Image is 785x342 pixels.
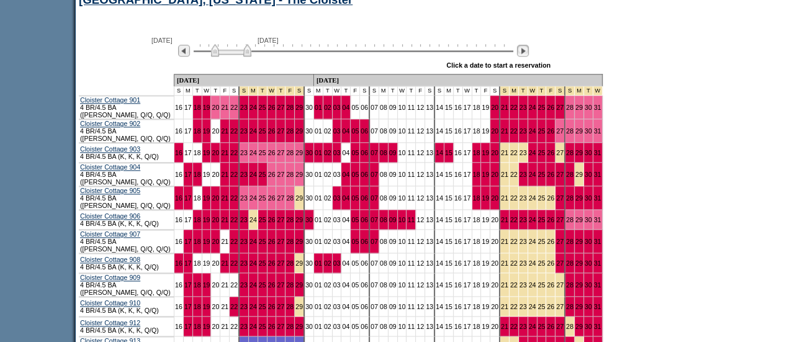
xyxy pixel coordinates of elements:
a: 04 [342,104,349,111]
a: 11 [407,194,415,202]
a: 30 [585,171,592,178]
a: 05 [351,149,359,156]
a: 16 [454,149,462,156]
a: 06 [361,104,368,111]
a: 14 [436,216,443,223]
a: 28 [286,171,294,178]
a: 24 [249,104,257,111]
a: 18 [194,238,201,245]
a: 26 [547,171,554,178]
a: 17 [464,149,471,156]
a: 16 [175,127,182,135]
a: 12 [416,194,424,202]
a: 06 [361,216,368,223]
a: 12 [416,149,424,156]
a: 18 [473,104,480,111]
a: 30 [585,194,592,202]
a: 22 [510,171,518,178]
a: 03 [333,149,341,156]
a: 19 [203,238,210,245]
a: 18 [194,149,201,156]
a: 18 [473,216,480,223]
a: 21 [501,104,508,111]
a: 18 [194,127,201,135]
a: 19 [203,127,210,135]
a: 24 [529,171,536,178]
a: 08 [380,171,387,178]
a: 26 [547,149,554,156]
a: 13 [426,216,433,223]
a: 03 [333,171,341,178]
a: 01 [315,194,322,202]
a: 23 [519,104,527,111]
a: 16 [175,216,182,223]
a: 11 [407,127,415,135]
a: 04 [342,194,349,202]
a: 25 [538,127,545,135]
a: 31 [594,171,601,178]
a: 25 [538,104,545,111]
a: 10 [398,216,406,223]
a: 09 [389,216,397,223]
a: 02 [324,171,331,178]
a: 18 [194,216,201,223]
a: 17 [464,127,471,135]
a: 30 [305,216,313,223]
a: 19 [203,171,210,178]
a: 29 [575,171,583,178]
a: 23 [240,216,248,223]
a: 03 [333,104,341,111]
a: 31 [594,104,601,111]
a: 26 [547,127,554,135]
a: 03 [333,216,341,223]
a: 23 [240,171,248,178]
a: Cloister Cottage 904 [80,163,140,171]
a: 13 [426,194,433,202]
a: 13 [426,127,433,135]
a: 14 [436,149,443,156]
a: 27 [277,238,284,245]
a: 03 [333,194,341,202]
a: 30 [585,104,592,111]
a: 29 [295,104,303,111]
a: 19 [203,194,210,202]
a: 07 [370,216,378,223]
a: 25 [259,171,266,178]
a: 19 [203,216,210,223]
a: 30 [305,171,313,178]
a: 18 [473,194,480,202]
a: 07 [370,194,378,202]
a: 02 [324,149,331,156]
a: 28 [286,104,294,111]
a: 25 [259,238,266,245]
a: 19 [482,194,489,202]
a: 22 [230,216,238,223]
a: 30 [585,216,592,223]
a: 09 [389,127,397,135]
a: 05 [351,127,359,135]
a: 23 [519,171,527,178]
a: 29 [575,149,583,156]
a: 29 [295,171,303,178]
a: 30 [585,127,592,135]
a: 26 [547,194,554,202]
a: 04 [342,171,349,178]
a: 08 [380,194,387,202]
a: 27 [556,216,563,223]
a: 09 [389,171,397,178]
a: 30 [585,149,592,156]
a: 22 [510,127,518,135]
a: 28 [286,216,294,223]
a: 25 [538,149,545,156]
a: 15 [445,194,452,202]
a: 17 [184,171,192,178]
a: 19 [482,216,489,223]
a: 01 [315,127,322,135]
a: 19 [482,171,489,178]
a: 23 [519,216,527,223]
a: 28 [566,149,573,156]
a: 07 [370,127,378,135]
a: 21 [221,149,228,156]
a: 20 [212,104,219,111]
a: 19 [482,149,489,156]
